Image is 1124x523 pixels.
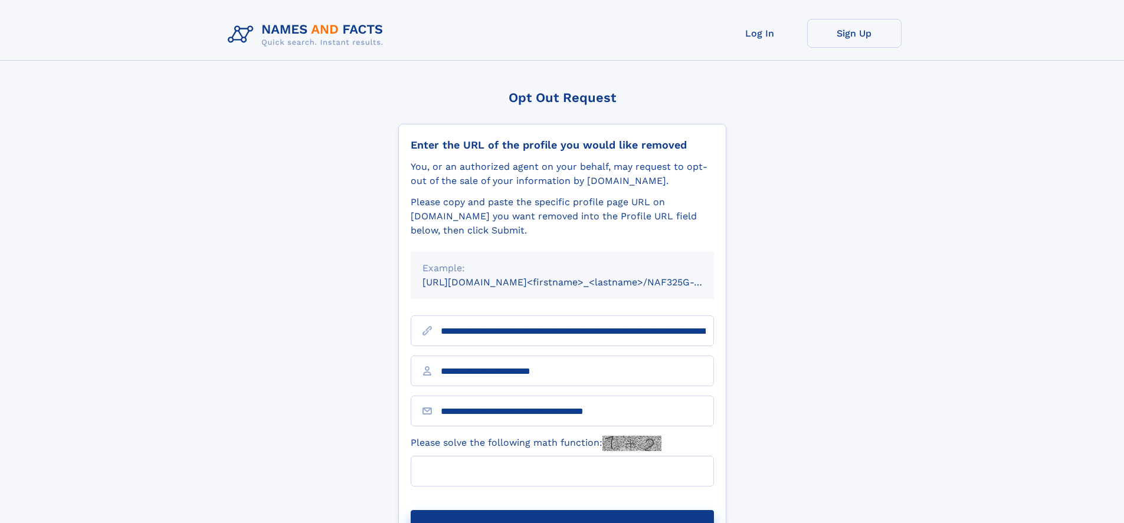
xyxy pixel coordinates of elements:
div: Opt Out Request [398,90,726,105]
div: Example: [422,261,702,275]
a: Sign Up [807,19,902,48]
label: Please solve the following math function: [411,436,661,451]
div: You, or an authorized agent on your behalf, may request to opt-out of the sale of your informatio... [411,160,714,188]
small: [URL][DOMAIN_NAME]<firstname>_<lastname>/NAF325G-xxxxxxxx [422,277,736,288]
div: Please copy and paste the specific profile page URL on [DOMAIN_NAME] you want removed into the Pr... [411,195,714,238]
a: Log In [713,19,807,48]
div: Enter the URL of the profile you would like removed [411,139,714,152]
img: Logo Names and Facts [223,19,393,51]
